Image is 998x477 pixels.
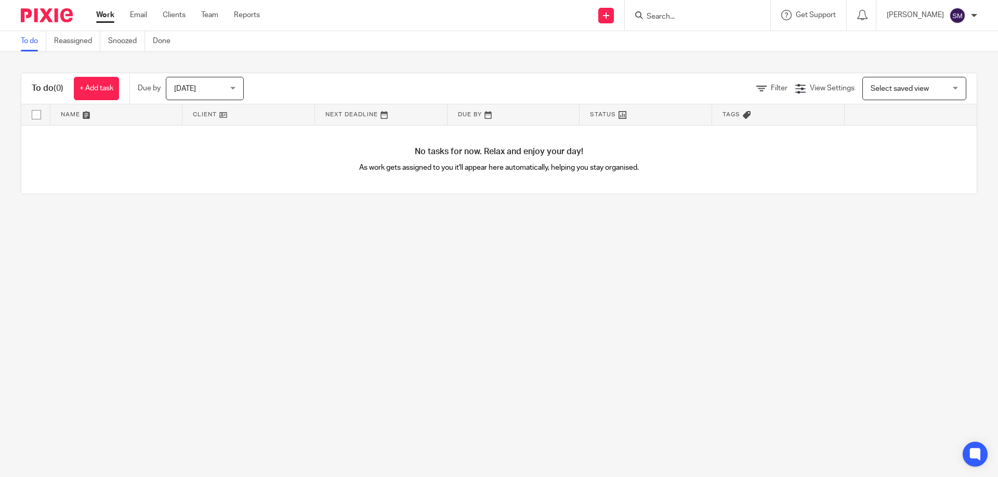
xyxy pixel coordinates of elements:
[32,83,63,94] h1: To do
[96,10,114,20] a: Work
[130,10,147,20] a: Email
[21,8,73,22] img: Pixie
[21,31,46,51] a: To do
[201,10,218,20] a: Team
[234,10,260,20] a: Reports
[949,7,966,24] img: svg%3E
[54,84,63,92] span: (0)
[138,83,161,93] p: Due by
[871,85,929,92] span: Select saved view
[810,85,855,92] span: View Settings
[21,146,977,157] h4: No tasks for now. Relax and enjoy your day!
[153,31,178,51] a: Done
[174,85,196,92] span: [DATE]
[260,162,738,173] p: As work gets assigned to you it'll appear here automatically, helping you stay organised.
[796,11,836,19] span: Get Support
[771,85,787,92] span: Filter
[74,77,119,100] a: + Add task
[163,10,186,20] a: Clients
[646,12,739,22] input: Search
[723,112,740,117] span: Tags
[887,10,944,20] p: [PERSON_NAME]
[54,31,100,51] a: Reassigned
[108,31,145,51] a: Snoozed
